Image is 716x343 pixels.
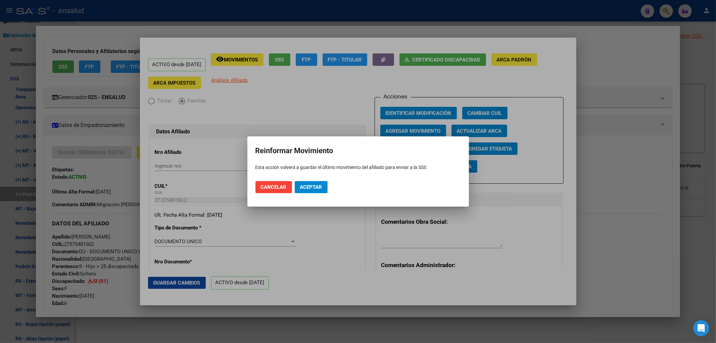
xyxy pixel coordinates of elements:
[261,184,287,190] span: Cancelar
[300,184,322,190] span: Aceptar
[255,144,461,157] h2: Reinformar Movimiento
[255,164,461,171] p: Esta acción volverá a guardar el último movimiento del afiliado para enviar a la SSS
[693,320,709,336] div: Open Intercom Messenger
[295,181,328,193] button: Aceptar
[255,181,292,193] button: Cancelar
